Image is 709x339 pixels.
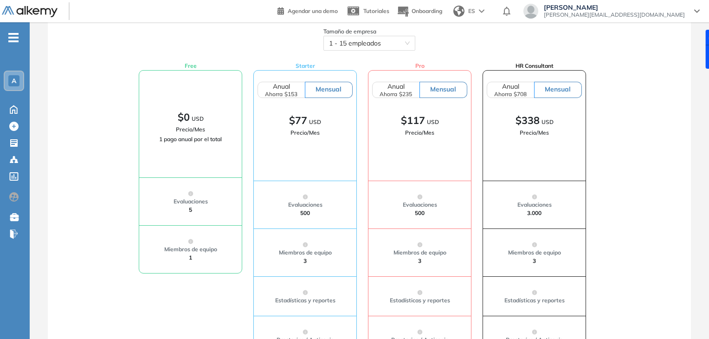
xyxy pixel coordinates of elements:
div: Ahorra [265,91,283,98]
span: USD [541,118,554,125]
span: Estadísticas y reportes [390,297,450,304]
div: Ahorra [380,91,397,98]
span: Onboarding [412,7,442,14]
span: [PERSON_NAME] [544,4,685,11]
span: Precio/Mes [405,129,434,136]
span: Miembros de equipo [164,246,217,253]
div: 3 [393,257,446,265]
span: Mensual [545,85,571,93]
span: Evaluaciones [517,201,552,208]
span: Tamaño de empresa [323,27,376,36]
span: Anual [265,82,298,98]
span: Agendar una demo [288,7,338,14]
div: 3.000 [517,209,552,217]
span: $117 [401,91,425,149]
span: Evaluaciones [403,201,437,208]
span: Precio/Mes [520,129,549,136]
span: [PERSON_NAME][EMAIL_ADDRESS][DOMAIN_NAME] [544,11,685,19]
span: Estadísticas y reportes [504,297,565,304]
span: 1 pago anual por el total [159,136,222,143]
i: - [8,37,19,39]
img: world [453,6,464,17]
span: Anual [380,82,413,98]
div: 3 [279,257,332,265]
span: Mensual [430,85,456,93]
span: Evaluaciones [288,201,322,208]
div: $153 [284,91,297,98]
span: Free [185,62,197,70]
span: USD [427,118,439,125]
span: Evaluaciones [174,198,208,205]
span: Precio/Mes [176,126,205,133]
div: $235 [399,91,412,98]
button: Onboarding [397,1,442,21]
span: $77 [289,91,307,149]
a: Agendar una demo [277,5,338,16]
span: $0 [178,88,190,145]
span: USD [309,118,321,125]
iframe: Chat Widget [663,294,709,339]
span: Pro [415,62,425,70]
span: Precio/Mes [290,129,320,136]
div: $708 [514,91,527,98]
span: Anual [494,82,527,98]
span: Miembros de equipo [508,249,561,256]
span: USD [192,115,204,122]
img: Logo [2,6,58,18]
span: A [12,77,16,85]
img: arrow [479,9,484,13]
span: ES [468,7,475,15]
span: Mensual [316,85,342,93]
div: 5 [174,206,208,214]
span: Tutoriales [363,7,389,14]
span: 1 - 15 empleados [329,36,410,50]
div: Ahorra [494,91,512,98]
div: 3 [508,257,561,265]
span: HR Consultant [516,62,554,70]
div: 500 [403,209,437,217]
span: Estadísticas y reportes [275,297,335,304]
span: Starter [296,62,315,70]
span: $338 [516,91,540,149]
div: 1 [164,254,217,262]
span: Miembros de equipo [393,249,446,256]
div: 500 [288,209,322,217]
span: Miembros de equipo [279,249,332,256]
